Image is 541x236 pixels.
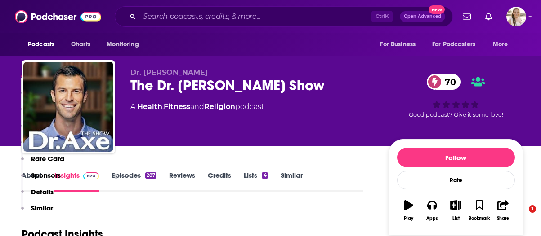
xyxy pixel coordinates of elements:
p: Details [31,188,54,196]
a: Episodes287 [112,171,156,192]
button: List [444,194,467,227]
span: Charts [71,38,90,51]
div: A podcast [130,101,264,112]
div: Search podcasts, credits, & more... [115,6,453,27]
div: 70Good podcast? Give it some love! [389,68,523,124]
button: Apps [420,194,444,227]
a: Similar [281,171,303,192]
input: Search podcasts, credits, & more... [139,9,371,24]
span: Dr. [PERSON_NAME] [130,68,208,77]
span: More [493,38,508,51]
span: , [162,102,164,111]
a: Lists4 [244,171,268,192]
iframe: Intercom live chat [510,205,532,227]
span: For Business [380,38,416,51]
button: Bookmark [468,194,491,227]
img: The Dr. Josh Axe Show [23,62,113,152]
button: open menu [374,36,427,53]
span: 70 [436,74,461,90]
a: Religion [204,102,235,111]
button: open menu [487,36,519,53]
span: Ctrl K [371,11,393,22]
div: Share [497,216,509,221]
div: Play [404,216,413,221]
a: Reviews [169,171,195,192]
p: Similar [31,204,53,212]
img: User Profile [506,7,526,26]
button: Show profile menu [506,7,526,26]
button: Details [21,188,54,204]
div: 287 [145,172,156,179]
a: Credits [208,171,231,192]
button: Open AdvancedNew [400,11,445,22]
button: Play [397,194,420,227]
span: For Podcasters [432,38,475,51]
button: Follow [397,148,515,167]
div: 4 [262,172,268,179]
div: Bookmark [469,216,490,221]
a: Fitness [164,102,190,111]
p: Sponsors [31,171,61,179]
span: Good podcast? Give it some love! [409,111,503,118]
span: Open Advanced [404,14,441,19]
button: open menu [100,36,150,53]
span: Logged in as acquavie [506,7,526,26]
span: and [190,102,204,111]
span: Podcasts [28,38,54,51]
div: List [452,216,460,221]
a: Show notifications dropdown [459,9,474,24]
div: Apps [426,216,438,221]
button: Sponsors [21,171,61,188]
span: Monitoring [107,38,139,51]
div: Rate [397,171,515,189]
a: Health [137,102,162,111]
button: open menu [426,36,488,53]
span: 1 [529,205,536,213]
button: open menu [22,36,66,53]
button: Share [491,194,514,227]
span: New [429,5,445,14]
button: Similar [21,204,53,220]
a: 70 [427,74,461,90]
img: Podchaser - Follow, Share and Rate Podcasts [15,8,101,25]
a: Charts [65,36,96,53]
a: Show notifications dropdown [482,9,496,24]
